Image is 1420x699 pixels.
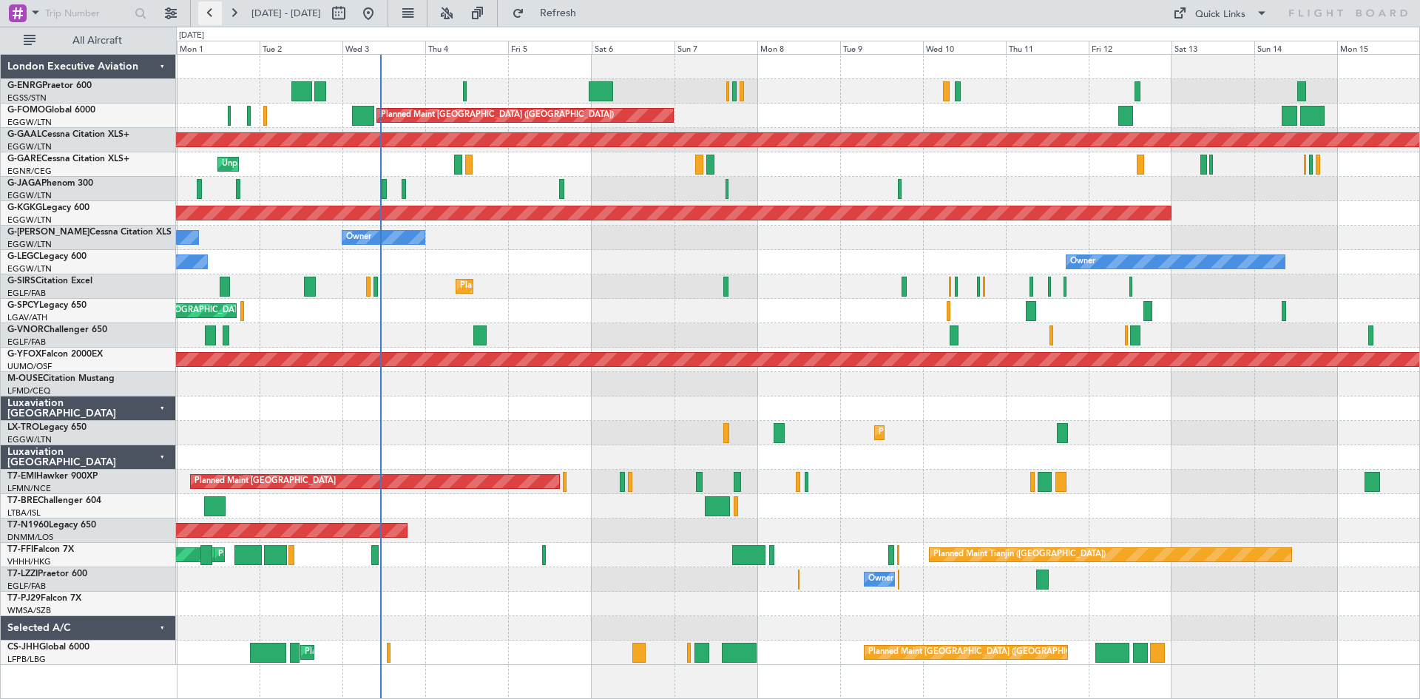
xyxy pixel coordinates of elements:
[933,544,1106,566] div: Planned Maint Tianjin ([GEOGRAPHIC_DATA])
[7,532,53,543] a: DNMM/LOS
[7,374,115,383] a: M-OUSECitation Mustang
[7,507,41,519] a: LTBA/ISL
[7,496,101,505] a: T7-BREChallenger 604
[260,41,342,54] div: Tue 2
[1089,41,1171,54] div: Fri 12
[7,215,52,226] a: EGGW/LTN
[508,41,591,54] div: Fri 5
[425,41,508,54] div: Thu 4
[7,141,52,152] a: EGGW/LTN
[7,556,51,567] a: VHHH/HKG
[7,179,41,188] span: G-JAGA
[179,30,204,42] div: [DATE]
[7,570,87,578] a: T7-LZZIPraetor 600
[1337,41,1420,54] div: Mon 15
[7,325,44,334] span: G-VNOR
[7,581,46,592] a: EGLF/FAB
[7,312,47,323] a: LGAV/ATH
[7,228,172,237] a: G-[PERSON_NAME]Cessna Citation XLS
[7,521,49,530] span: T7-N1960
[7,190,52,201] a: EGGW/LTN
[7,472,36,481] span: T7-EMI
[1006,41,1089,54] div: Thu 11
[868,568,893,590] div: Owner
[7,594,41,603] span: T7-PJ29
[1254,41,1337,54] div: Sun 14
[7,374,43,383] span: M-OUSE
[7,155,129,163] a: G-GARECessna Citation XLS+
[7,130,41,139] span: G-GAAL
[505,1,594,25] button: Refresh
[305,641,538,663] div: Planned Maint [GEOGRAPHIC_DATA] ([GEOGRAPHIC_DATA])
[7,643,39,652] span: CS-JHH
[7,288,46,299] a: EGLF/FAB
[7,496,38,505] span: T7-BRE
[7,521,96,530] a: T7-N1960Legacy 650
[177,41,260,54] div: Mon 1
[218,544,465,566] div: Planned Maint [GEOGRAPHIC_DATA] ([GEOGRAPHIC_DATA] Intl)
[1070,251,1095,273] div: Owner
[868,641,1101,663] div: Planned Maint [GEOGRAPHIC_DATA] ([GEOGRAPHIC_DATA])
[7,203,89,212] a: G-KGKGLegacy 600
[7,643,89,652] a: CS-JHHGlobal 6000
[7,594,81,603] a: T7-PJ29Falcon 7X
[7,350,103,359] a: G-YFOXFalcon 2000EX
[7,423,39,432] span: LX-TRO
[7,263,52,274] a: EGGW/LTN
[16,29,160,53] button: All Aircraft
[7,252,39,261] span: G-LEGC
[7,301,39,310] span: G-SPCY
[879,422,976,444] div: Planned Maint Dusseldorf
[674,41,757,54] div: Sun 7
[7,605,51,616] a: WMSA/SZB
[7,325,107,334] a: G-VNORChallenger 650
[7,483,51,494] a: LFMN/NCE
[527,8,589,18] span: Refresh
[7,203,42,212] span: G-KGKG
[7,252,87,261] a: G-LEGCLegacy 600
[460,275,693,297] div: Planned Maint [GEOGRAPHIC_DATA] ([GEOGRAPHIC_DATA])
[7,179,93,188] a: G-JAGAPhenom 300
[1195,7,1245,22] div: Quick Links
[7,155,41,163] span: G-GARE
[7,81,92,90] a: G-ENRGPraetor 600
[7,166,52,177] a: EGNR/CEG
[195,470,336,493] div: Planned Maint [GEOGRAPHIC_DATA]
[7,434,52,445] a: EGGW/LTN
[251,7,321,20] span: [DATE] - [DATE]
[7,106,95,115] a: G-FOMOGlobal 6000
[7,385,50,396] a: LFMD/CEQ
[45,2,130,24] input: Trip Number
[7,239,52,250] a: EGGW/LTN
[7,654,46,665] a: LFPB/LBG
[7,361,52,372] a: UUMO/OSF
[342,41,425,54] div: Wed 3
[7,301,87,310] a: G-SPCYLegacy 650
[7,277,92,286] a: G-SIRSCitation Excel
[7,337,46,348] a: EGLF/FAB
[923,41,1006,54] div: Wed 10
[7,106,45,115] span: G-FOMO
[222,153,356,175] div: Unplanned Maint [PERSON_NAME]
[1166,1,1275,25] button: Quick Links
[7,92,47,104] a: EGSS/STN
[7,130,129,139] a: G-GAALCessna Citation XLS+
[381,104,614,126] div: Planned Maint [GEOGRAPHIC_DATA] ([GEOGRAPHIC_DATA])
[7,570,38,578] span: T7-LZZI
[346,226,371,249] div: Owner
[7,472,98,481] a: T7-EMIHawker 900XP
[7,545,33,554] span: T7-FFI
[7,277,35,286] span: G-SIRS
[1171,41,1254,54] div: Sat 13
[7,117,52,128] a: EGGW/LTN
[38,36,156,46] span: All Aircraft
[125,300,334,322] div: Cleaning [GEOGRAPHIC_DATA] ([PERSON_NAME] Intl)
[7,350,41,359] span: G-YFOX
[7,545,74,554] a: T7-FFIFalcon 7X
[757,41,840,54] div: Mon 8
[7,81,42,90] span: G-ENRG
[840,41,923,54] div: Tue 9
[7,423,87,432] a: LX-TROLegacy 650
[7,228,89,237] span: G-[PERSON_NAME]
[592,41,674,54] div: Sat 6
